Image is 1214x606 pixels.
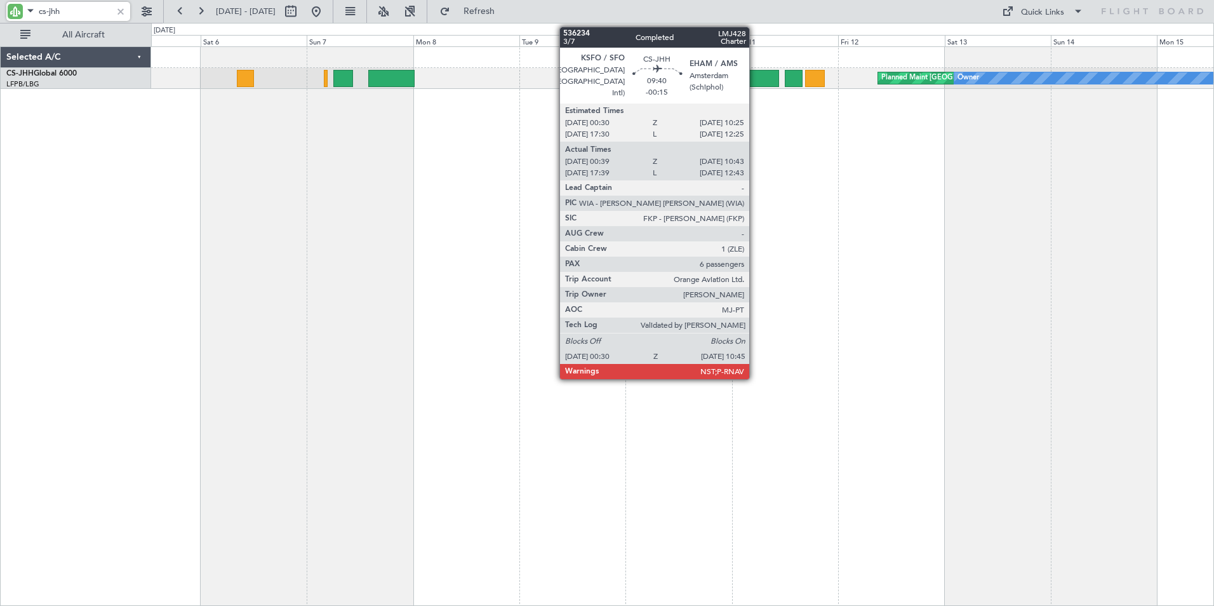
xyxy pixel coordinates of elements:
div: Sat 6 [201,35,307,46]
span: CS-JHH [6,70,34,77]
input: A/C (Reg. or Type) [39,2,112,21]
a: LFPB/LBG [6,79,39,89]
div: Quick Links [1021,6,1064,19]
button: Refresh [434,1,510,22]
div: Fri 12 [838,35,944,46]
div: Wed 10 [625,35,731,46]
button: Quick Links [996,1,1090,22]
div: Tue 9 [519,35,625,46]
div: Sun 14 [1051,35,1157,46]
div: Mon 8 [413,35,519,46]
span: Refresh [453,7,506,16]
span: [DATE] - [DATE] [216,6,276,17]
div: [DATE] [154,25,175,36]
div: Owner [957,69,979,88]
div: Planned Maint [GEOGRAPHIC_DATA] ([GEOGRAPHIC_DATA]) [881,69,1081,88]
span: All Aircraft [33,30,134,39]
div: Sat 13 [945,35,1051,46]
div: Sun 7 [307,35,413,46]
div: Thu 11 [732,35,838,46]
button: All Aircraft [14,25,138,45]
a: CS-JHHGlobal 6000 [6,70,77,77]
